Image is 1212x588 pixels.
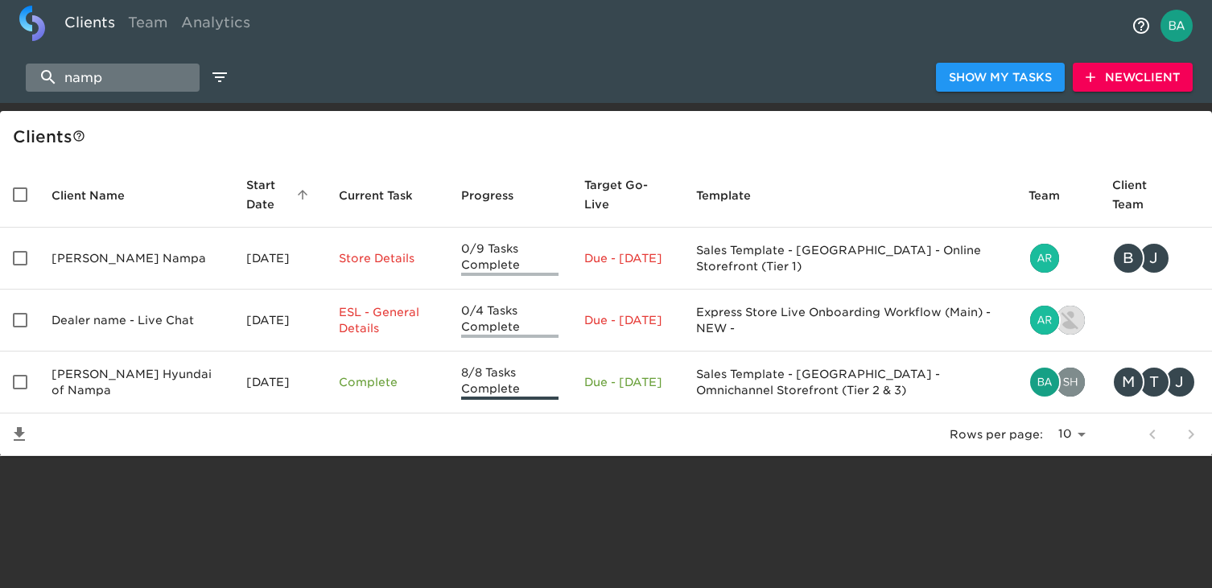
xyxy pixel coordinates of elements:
p: Store Details [339,250,435,266]
div: M [1112,366,1144,398]
button: NewClient [1073,63,1193,93]
p: Complete [339,374,435,390]
td: [DATE] [233,352,326,413]
div: bailey.rubin@cdk.com, shresta.mandala@cdk.com [1029,366,1086,398]
td: Sales Template - [GEOGRAPHIC_DATA] - Online Storefront (Tier 1) [683,228,1016,290]
span: This is the next Task in this Hub that should be completed [339,186,413,205]
span: Client Name [52,186,146,205]
div: B [1112,242,1144,274]
td: 0/9 Tasks Complete [448,228,571,290]
div: J [1138,242,1170,274]
span: Progress [461,186,534,205]
button: Show My Tasks [936,63,1065,93]
select: rows per page [1049,422,1091,446]
span: Calculated based on the start date and the duration of all Tasks contained in this Hub. [584,175,649,214]
a: Team [122,6,175,45]
td: 8/8 Tasks Complete [448,352,571,413]
p: Rows per page: [950,426,1043,442]
svg: This is a list of all of your clients and clients shared with you [72,130,85,142]
p: Due - [DATE] [584,250,670,266]
td: Express Store Live Onboarding Workflow (Main) - NEW - [683,290,1016,352]
td: [PERSON_NAME] Hyundai of Nampa [39,352,233,413]
div: ari.frost@roadster.com [1029,242,1086,274]
span: New Client [1086,68,1180,88]
div: J [1164,366,1196,398]
td: Dealer name - Live Chat [39,290,233,352]
p: ESL - General Details [339,304,435,336]
td: [PERSON_NAME] Nampa [39,228,233,290]
div: Client s [13,124,1206,150]
img: shresta.mandala@cdk.com [1056,368,1085,397]
img: ari.frost@roadster.com [1030,306,1059,335]
a: Clients [58,6,122,45]
input: search [26,64,200,92]
img: bailey.rubin@cdk.com [1030,368,1059,397]
div: mmorris@kendallauto.com, tolson@kendallauto.com, juliecombe@kendallauto.com [1112,366,1199,398]
td: Sales Template - [GEOGRAPHIC_DATA] - Omnichannel Storefront (Tier 2 & 3) [683,352,1016,413]
a: Analytics [175,6,257,45]
span: Show My Tasks [949,68,1052,88]
span: Start Date [246,175,313,214]
button: notifications [1122,6,1160,45]
span: Target Go-Live [584,175,670,214]
td: [DATE] [233,228,326,290]
div: bmeyer@corwinauto.com, jimb@corwinauto.com [1112,242,1199,274]
span: Template [696,186,772,205]
img: rhianna.harrison@roadster.com [1056,306,1085,335]
p: Due - [DATE] [584,374,670,390]
img: ari.frost@roadster.com [1030,244,1059,273]
img: Profile [1160,10,1193,42]
td: [DATE] [233,290,326,352]
td: 0/4 Tasks Complete [448,290,571,352]
div: T [1138,366,1170,398]
span: Team [1029,186,1081,205]
div: ari.frost@roadster.com, rhianna.harrison@roadster.com [1029,304,1086,336]
span: Current Task [339,186,434,205]
span: Client Team [1112,175,1199,214]
button: edit [206,64,233,91]
p: Due - [DATE] [584,312,670,328]
img: logo [19,6,45,41]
